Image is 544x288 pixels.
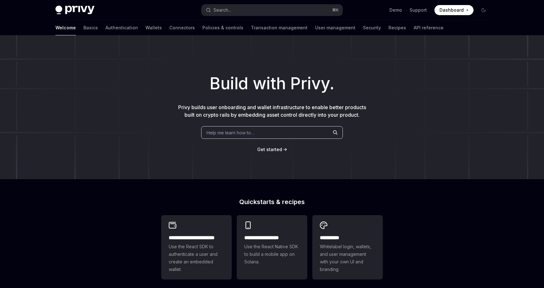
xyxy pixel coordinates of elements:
[55,6,94,15] img: dark logo
[213,6,231,14] div: Search...
[105,20,138,35] a: Authentication
[257,146,282,153] a: Get started
[207,129,254,136] span: Help me learn how to…
[410,7,427,13] a: Support
[320,243,375,273] span: Whitelabel login, wallets, and user management with your own UI and branding.
[237,215,307,279] a: **** **** **** ***Use the React Native SDK to build a mobile app on Solana.
[55,20,76,35] a: Welcome
[389,7,402,13] a: Demo
[439,7,464,13] span: Dashboard
[169,20,195,35] a: Connectors
[363,20,381,35] a: Security
[202,20,243,35] a: Policies & controls
[251,20,308,35] a: Transaction management
[145,20,162,35] a: Wallets
[83,20,98,35] a: Basics
[10,71,534,96] h1: Build with Privy.
[161,199,383,205] h2: Quickstarts & recipes
[332,8,339,13] span: ⌘ K
[434,5,473,15] a: Dashboard
[312,215,383,279] a: **** *****Whitelabel login, wallets, and user management with your own UI and branding.
[479,5,489,15] button: Toggle dark mode
[388,20,406,35] a: Recipes
[201,4,343,16] button: Search...⌘K
[414,20,444,35] a: API reference
[244,243,300,266] span: Use the React Native SDK to build a mobile app on Solana.
[315,20,355,35] a: User management
[178,104,366,118] span: Privy builds user onboarding and wallet infrastructure to enable better products built on crypto ...
[169,243,224,273] span: Use the React SDK to authenticate a user and create an embedded wallet.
